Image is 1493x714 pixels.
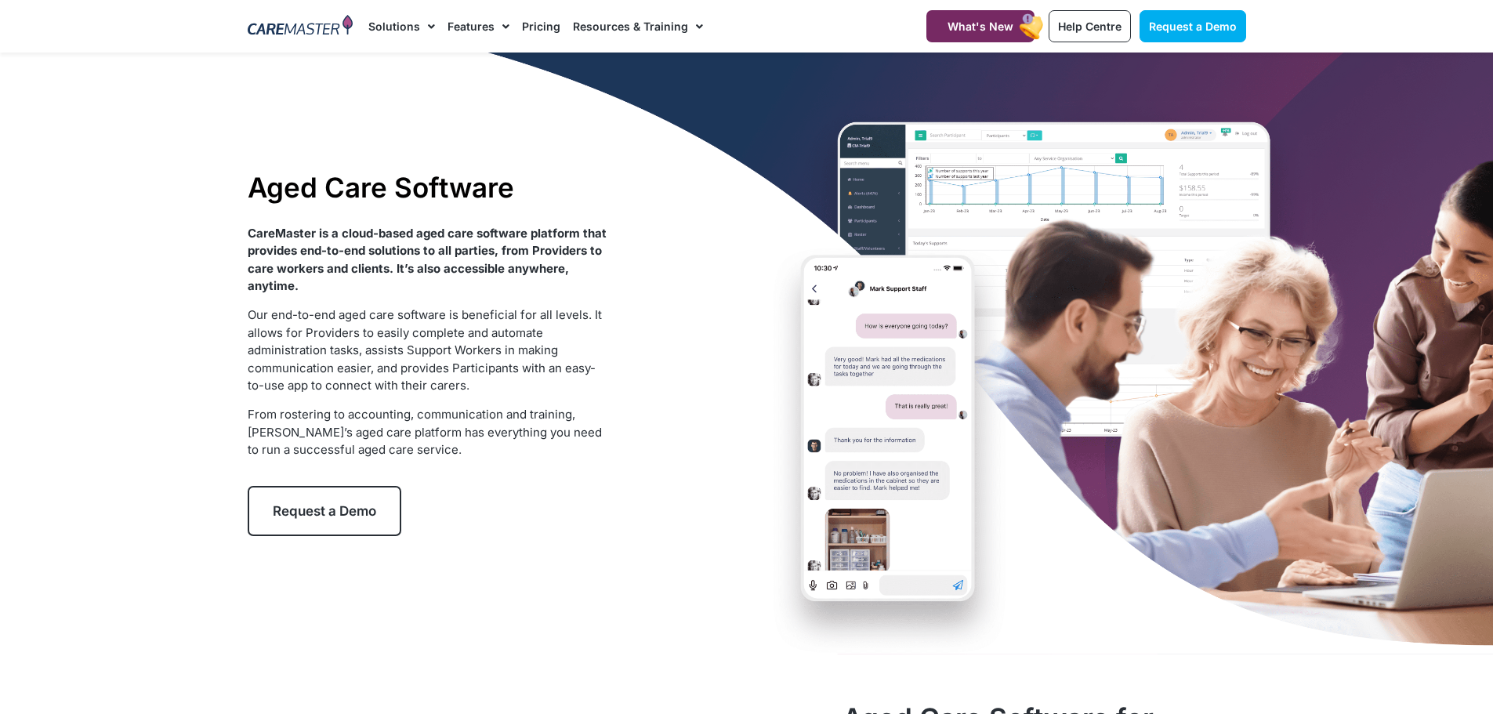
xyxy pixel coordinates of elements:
[248,307,602,393] span: Our end-to-end aged care software is beneficial for all levels. It allows for Providers to easily...
[248,486,401,536] a: Request a Demo
[248,15,353,38] img: CareMaster Logo
[1058,20,1122,33] span: Help Centre
[248,226,607,294] strong: CareMaster is a cloud-based aged care software platform that provides end-to-end solutions to all...
[1140,10,1246,42] a: Request a Demo
[248,407,602,457] span: From rostering to accounting, communication and training, [PERSON_NAME]’s aged care platform has ...
[1149,20,1237,33] span: Request a Demo
[273,503,376,519] span: Request a Demo
[926,10,1035,42] a: What's New
[948,20,1013,33] span: What's New
[1049,10,1131,42] a: Help Centre
[248,171,607,204] h1: Aged Care Software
